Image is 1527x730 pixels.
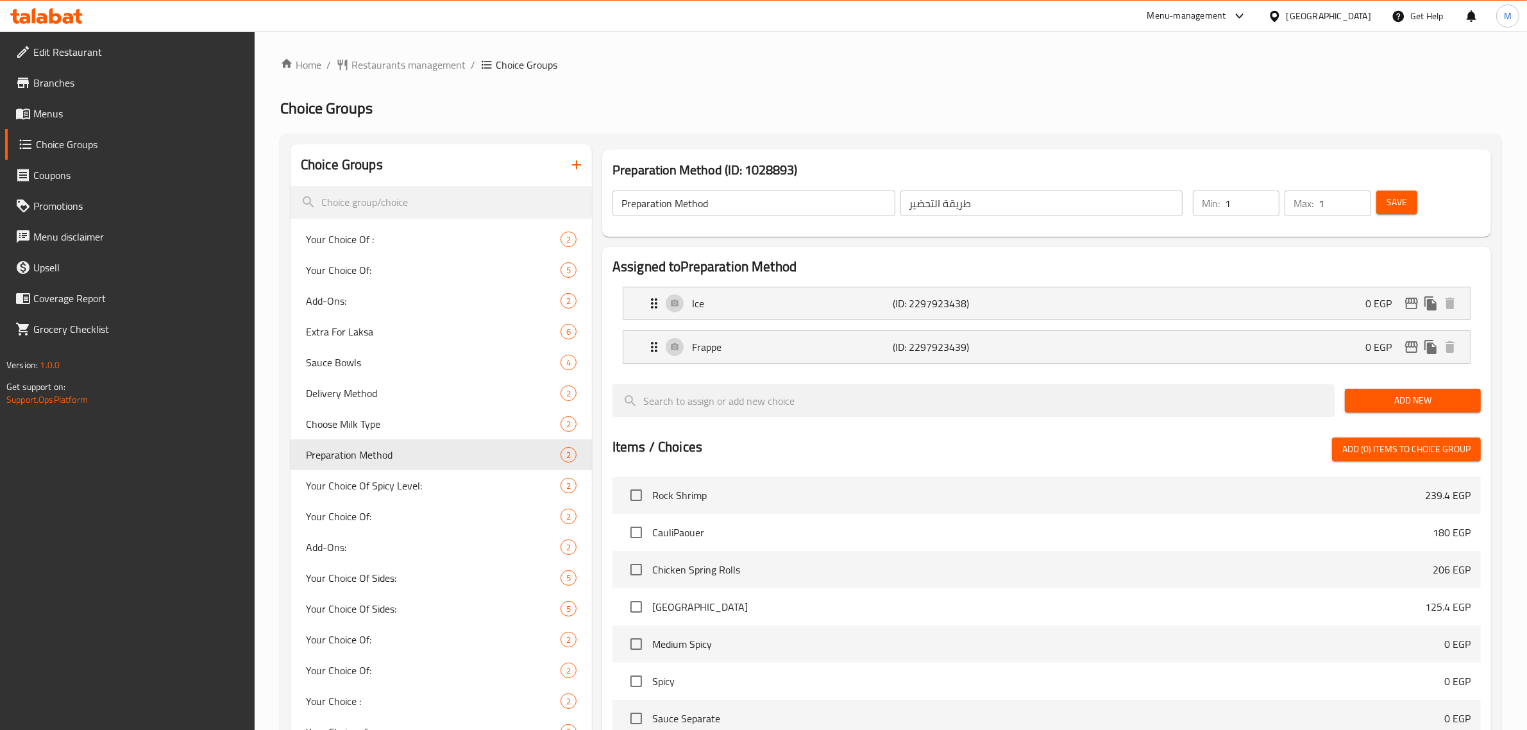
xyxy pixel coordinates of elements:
button: delete [1440,337,1460,357]
div: Choices [561,663,577,678]
span: 6 [561,326,576,338]
a: Branches [5,67,255,98]
button: duplicate [1421,337,1440,357]
span: Select choice [623,556,650,583]
span: Save [1387,194,1407,210]
div: Choices [561,478,577,493]
span: Add-Ons: [306,293,561,309]
span: Sauce Separate [652,711,1444,726]
div: Your Choice Of:5 [291,255,592,285]
span: [GEOGRAPHIC_DATA] [652,599,1425,615]
h2: Choice Groups [301,155,383,174]
span: Your Choice Of: [306,663,561,678]
div: Choices [561,232,577,247]
div: Choices [561,355,577,370]
a: Coupons [5,160,255,191]
div: Choose Milk Type2 [291,409,592,439]
p: 0 EGP [1444,636,1471,652]
p: 180 EGP [1433,525,1471,540]
span: Your Choice Of Sides: [306,601,561,616]
div: Your Choice Of :2 [291,224,592,255]
span: Restaurants management [351,57,466,72]
span: 2 [561,387,576,400]
a: Menus [5,98,255,129]
div: Choices [561,570,577,586]
a: Support.OpsPlatform [6,391,88,408]
p: 0 EGP [1444,674,1471,689]
li: / [326,57,331,72]
span: Menus [33,106,245,121]
p: 239.4 EGP [1425,488,1471,503]
span: CauliPaouer [652,525,1433,540]
span: Add-Ons: [306,539,561,555]
span: 2 [561,449,576,461]
span: Upsell [33,260,245,275]
span: Delivery Method [306,386,561,401]
h2: Items / Choices [612,437,702,457]
div: Choices [561,416,577,432]
div: Menu-management [1147,8,1226,24]
span: Add (0) items to choice group [1342,441,1471,457]
div: Choices [561,386,577,401]
a: Promotions [5,191,255,221]
span: Spicy [652,674,1444,689]
span: Chicken Spring Rolls [652,562,1433,577]
p: Ice [692,296,893,311]
input: search [291,186,592,219]
span: 2 [561,480,576,492]
li: Expand [612,282,1481,325]
div: Choices [561,324,577,339]
button: Add (0) items to choice group [1332,437,1481,461]
span: M [1504,9,1512,23]
span: Get support on: [6,378,65,395]
span: Select choice [623,631,650,658]
p: 0 EGP [1444,711,1471,726]
button: edit [1402,337,1421,357]
p: Frappe [692,339,893,355]
span: Select choice [623,482,650,509]
span: 5 [561,264,576,276]
button: edit [1402,294,1421,313]
h2: Assigned to Preparation Method [612,257,1481,276]
span: Choose Milk Type [306,416,561,432]
span: Your Choice Of: [306,509,561,524]
div: Choices [561,601,577,616]
span: Add New [1355,393,1471,409]
span: 1.0.0 [40,357,60,373]
span: 2 [561,295,576,307]
span: Branches [33,75,245,90]
span: Preparation Method [306,447,561,463]
span: 2 [561,418,576,430]
span: Select choice [623,593,650,620]
span: Choice Groups [496,57,557,72]
span: Extra For Laksa [306,324,561,339]
a: Choice Groups [5,129,255,160]
a: Grocery Checklist [5,314,255,344]
div: Preparation Method2 [291,439,592,470]
p: Min: [1202,196,1220,211]
span: Choice Groups [36,137,245,152]
span: 2 [561,665,576,677]
span: Select choice [623,519,650,546]
span: Version: [6,357,38,373]
h3: Preparation Method (ID: 1028893) [612,160,1481,180]
p: Max: [1294,196,1313,211]
div: Your Choice Of:2 [291,655,592,686]
p: 0 EGP [1365,296,1402,311]
span: 2 [561,511,576,523]
div: Choices [561,693,577,709]
span: Grocery Checklist [33,321,245,337]
div: Delivery Method2 [291,378,592,409]
div: Sauce Bowls4 [291,347,592,378]
div: Choices [561,632,577,647]
a: Home [280,57,321,72]
button: Add New [1345,389,1481,412]
div: Expand [623,287,1470,319]
span: Your Choice Of: [306,262,561,278]
a: Edit Restaurant [5,37,255,67]
span: 5 [561,603,576,615]
div: Add-Ons:2 [291,532,592,563]
span: 2 [561,541,576,554]
input: search [612,384,1335,417]
p: (ID: 2297923439) [893,339,1027,355]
